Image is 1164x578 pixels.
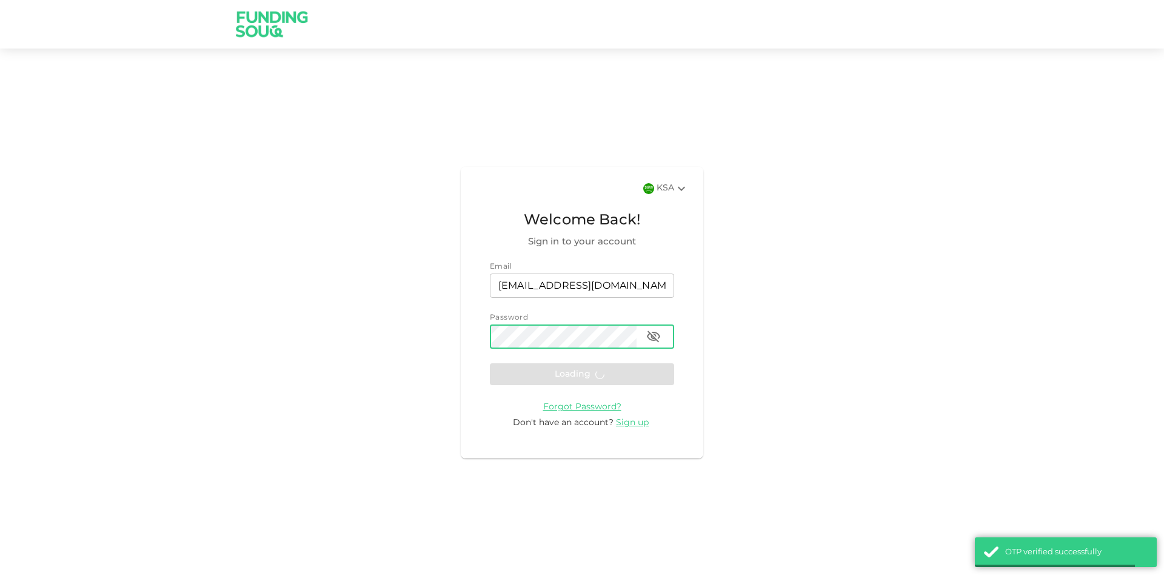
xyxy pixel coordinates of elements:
[643,183,654,194] img: flag-sa.b9a346574cdc8950dd34b50780441f57.svg
[616,418,649,427] span: Sign up
[513,418,614,427] span: Don't have an account?
[490,274,674,298] input: email
[657,181,689,196] div: KSA
[543,403,621,411] span: Forgot Password?
[490,324,637,349] input: password
[490,314,528,321] span: Password
[490,263,512,271] span: Email
[543,402,621,411] a: Forgot Password?
[1005,546,1148,559] div: OTP verified successfully
[490,235,674,249] span: Sign in to your account
[490,209,674,232] span: Welcome Back!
